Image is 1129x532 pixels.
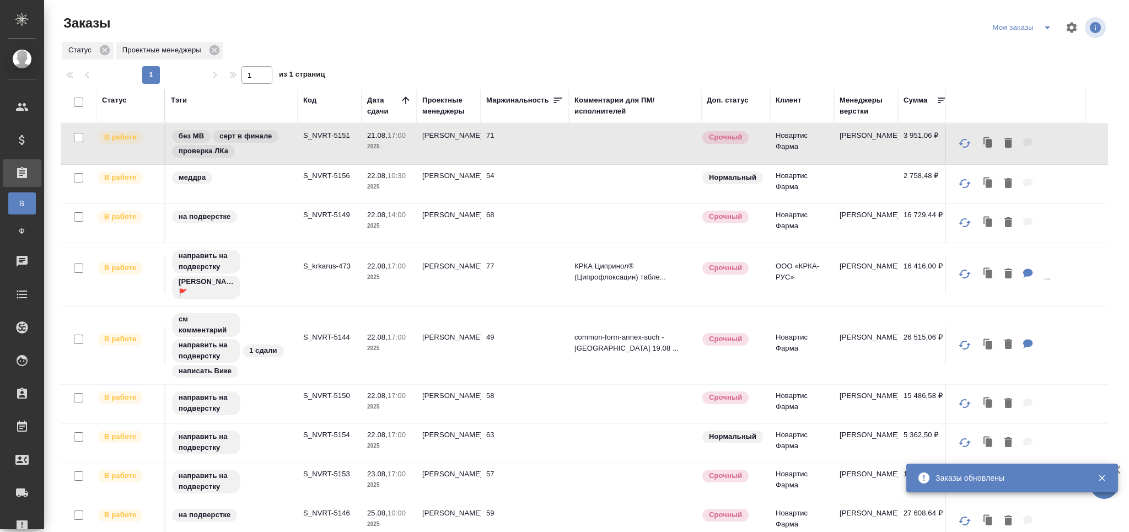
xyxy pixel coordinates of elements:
[96,429,159,444] div: Выставляет ПМ после принятия заказа от КМа
[367,509,388,517] p: 25.08,
[978,212,999,234] button: Клонировать
[179,314,234,336] p: см комментарий
[481,125,569,163] td: 71
[179,276,234,298] p: [PERSON_NAME] 🚩
[219,131,272,142] p: серт в финале
[978,334,999,356] button: Клонировать
[367,221,411,232] p: 2025
[367,95,400,117] div: Дата сдачи
[367,272,411,283] p: 2025
[840,95,893,117] div: Менеджеры верстки
[840,390,893,401] p: [PERSON_NAME]
[999,432,1018,454] button: Удалить
[303,170,356,181] p: S_NVRT-5156
[1090,473,1113,483] button: Закрыть
[303,95,316,106] div: Код
[709,392,742,403] p: Срочный
[999,212,1018,234] button: Удалить
[122,45,205,56] p: Проектные менеджеры
[776,508,829,530] p: Новартис Фарма
[388,431,406,439] p: 17:00
[14,198,30,209] span: В
[840,469,893,480] p: [PERSON_NAME]
[978,132,999,155] button: Клонировать
[104,431,136,442] p: В работе
[179,470,234,492] p: направить на подверстку
[898,125,953,163] td: 3 951,06 ₽
[179,366,232,377] p: написать Вике
[978,393,999,415] button: Клонировать
[62,42,114,60] div: Статус
[68,45,95,56] p: Статус
[388,391,406,400] p: 17:00
[102,95,127,106] div: Статус
[367,440,411,452] p: 2025
[303,390,356,401] p: S_NVRT-5150
[574,95,696,117] div: Комментарии для ПМ/исполнителей
[951,261,978,287] button: Обновить
[104,132,136,143] p: В работе
[417,326,481,365] td: [PERSON_NAME]
[96,170,159,185] div: Выставляет ПМ после принятия заказа от КМа
[171,508,292,523] div: на подверстке
[481,385,569,423] td: 58
[701,130,765,145] div: Выставляется автоматически, если на указанный объем услуг необходимо больше времени в стандартном...
[701,469,765,483] div: Выставляется автоматически, если на указанный объем услуг необходимо больше времени в стандартном...
[990,19,1058,36] div: split button
[422,95,475,117] div: Проектные менеджеры
[8,192,36,214] a: В
[116,42,223,60] div: Проектные менеджеры
[367,171,388,180] p: 22.08,
[481,326,569,365] td: 49
[104,334,136,345] p: В работе
[776,95,801,106] div: Клиент
[179,250,234,272] p: направить на подверстку
[701,508,765,523] div: Выставляется автоматически, если на указанный объем услуг необходимо больше времени в стандартном...
[367,519,411,530] p: 2025
[936,472,1081,483] div: Заказы обновлены
[104,470,136,481] p: В работе
[776,130,829,152] p: Новартис Фарма
[481,165,569,203] td: 54
[14,225,30,237] span: Ф
[707,95,749,106] div: Доп. статус
[709,334,742,345] p: Срочный
[179,131,204,142] p: без МВ
[303,332,356,343] p: S_NVRT-5144
[171,469,292,495] div: направить на подверстку
[776,209,829,232] p: Новартис Фарма
[104,211,136,222] p: В работе
[898,326,953,365] td: 26 515,06 ₽
[481,204,569,243] td: 68
[1018,263,1039,286] button: Для ПМ: КРКА Ципринол® (Ципрофлоксацин) таблетки, покрытые пленочной оболочкой 750 мг (ЕАЭС) Для ...
[367,470,388,478] p: 23.08,
[417,424,481,463] td: [PERSON_NAME]
[104,509,136,520] p: В работе
[840,429,893,440] p: [PERSON_NAME]
[840,261,893,272] p: [PERSON_NAME]
[388,262,406,270] p: 17:00
[481,255,569,294] td: 77
[701,261,765,276] div: Выставляется автоматически, если на указанный объем услуг необходимо больше времени в стандартном...
[367,391,388,400] p: 22.08,
[486,95,549,106] div: Маржинальность
[303,429,356,440] p: S_NVRT-5154
[417,385,481,423] td: [PERSON_NAME]
[367,131,388,139] p: 21.08,
[279,68,325,84] span: из 1 страниц
[951,209,978,236] button: Обновить
[951,429,978,456] button: Обновить
[179,146,228,157] p: проверка ЛКа
[776,332,829,354] p: Новартис Фарма
[367,343,411,354] p: 2025
[179,172,206,183] p: меддра
[303,469,356,480] p: S_NVRT-5153
[179,340,234,362] p: направить на подверстку
[303,130,356,141] p: S_NVRT-5151
[417,125,481,163] td: [PERSON_NAME]
[367,211,388,219] p: 22.08,
[709,509,742,520] p: Срочный
[367,181,411,192] p: 2025
[898,165,953,203] td: 2 758,48 ₽
[709,211,742,222] p: Срочный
